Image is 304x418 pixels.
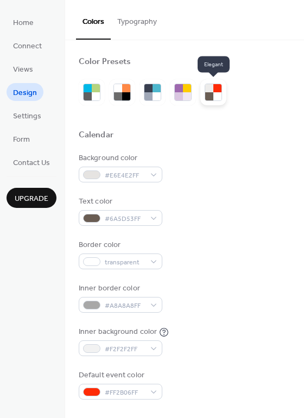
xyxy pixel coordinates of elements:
span: Form [13,134,30,145]
a: Form [7,130,36,148]
span: Views [13,64,33,75]
span: Connect [13,41,42,52]
a: Connect [7,36,48,54]
span: Elegant [198,56,230,73]
span: transparent [105,257,145,268]
div: Default event color [79,370,160,381]
span: Design [13,87,37,99]
div: Color Presets [79,56,131,68]
a: Contact Us [7,153,56,171]
a: Settings [7,106,48,124]
span: Contact Us [13,157,50,169]
div: Background color [79,153,160,164]
span: #6A5D53FF [105,213,145,225]
div: Calendar [79,130,113,141]
a: Home [7,13,40,31]
span: #FF2B06FF [105,387,145,398]
span: #A8A8A8FF [105,300,145,312]
span: #F2F2F2FF [105,344,145,355]
div: Inner background color [79,326,157,338]
span: Upgrade [15,193,48,205]
span: #E6E4E2FF [105,170,145,181]
span: Settings [13,111,41,122]
div: Inner border color [79,283,160,294]
a: Design [7,83,43,101]
div: Border color [79,239,160,251]
div: Text color [79,196,160,207]
a: Views [7,60,40,78]
span: Home [13,17,34,29]
button: Upgrade [7,188,56,208]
